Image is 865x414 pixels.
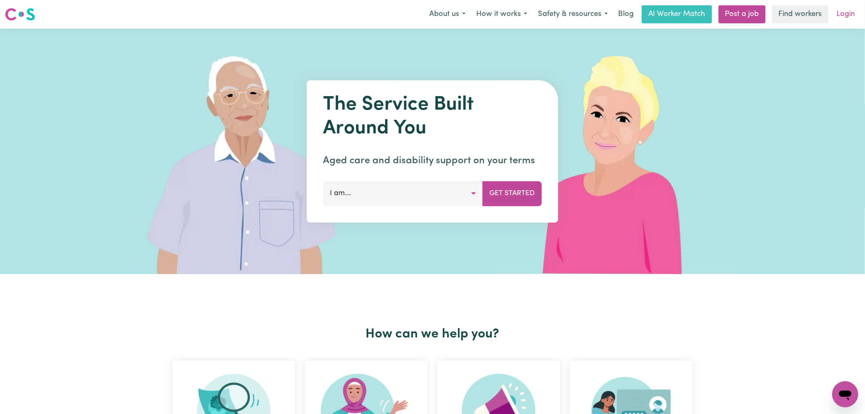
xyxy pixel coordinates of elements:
iframe: Button to launch messaging window [832,381,858,407]
button: About us [424,6,471,23]
a: Login [832,5,860,23]
img: Careseekers logo [5,7,35,22]
h2: How can we help you? [168,326,697,342]
button: I am... [323,181,483,206]
a: AI Worker Match [642,5,712,23]
a: Find workers [772,5,829,23]
a: Blog [613,5,639,23]
button: Get Started [483,181,542,206]
p: Aged care and disability support on your terms [323,153,542,168]
a: Careseekers logo [5,5,35,24]
h1: The Service Built Around You [323,93,542,140]
a: Post a job [719,5,766,23]
button: Safety & resources [533,6,613,23]
button: How it works [471,6,533,23]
